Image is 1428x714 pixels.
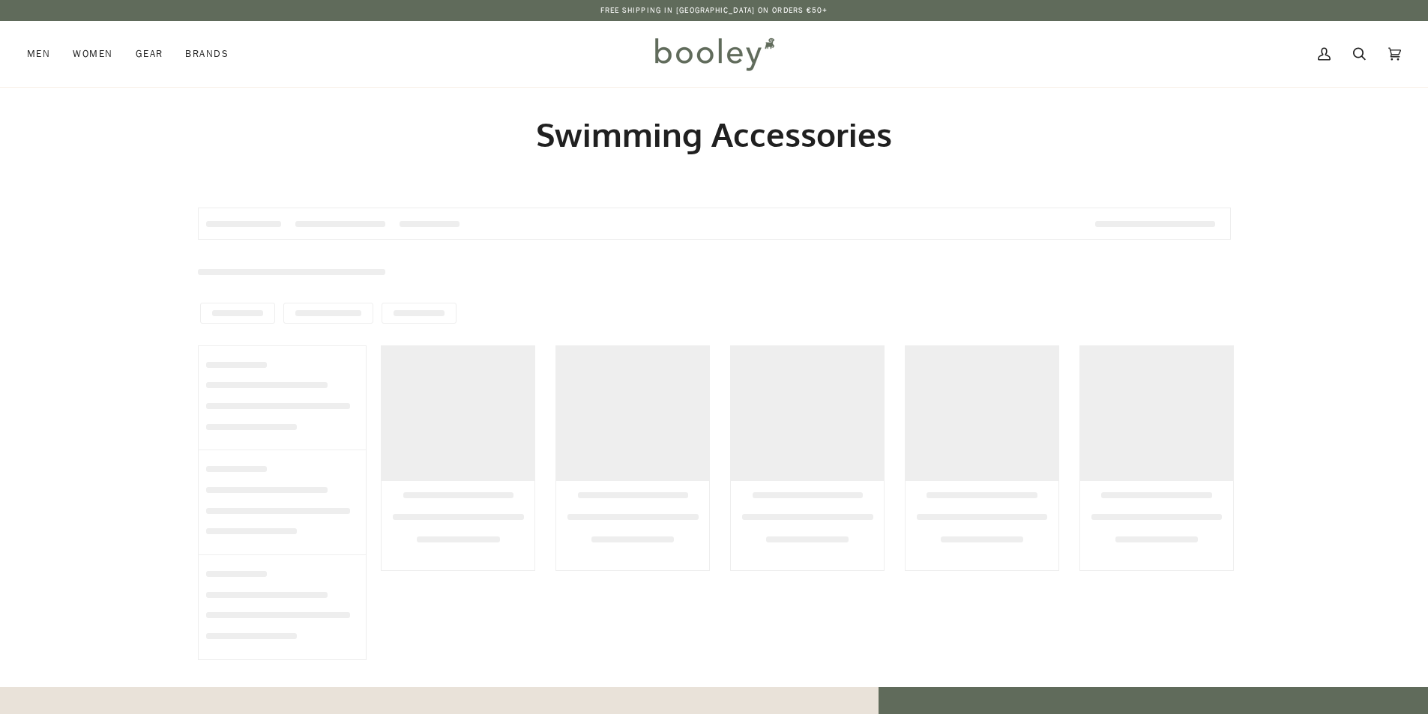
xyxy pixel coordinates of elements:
[600,4,828,16] p: Free Shipping in [GEOGRAPHIC_DATA] on Orders €50+
[27,46,50,61] span: Men
[73,46,112,61] span: Women
[648,32,780,76] img: Booley
[185,46,229,61] span: Brands
[198,114,1231,155] h1: Swimming Accessories
[27,21,61,87] a: Men
[61,21,124,87] a: Women
[174,21,240,87] a: Brands
[124,21,175,87] a: Gear
[136,46,163,61] span: Gear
